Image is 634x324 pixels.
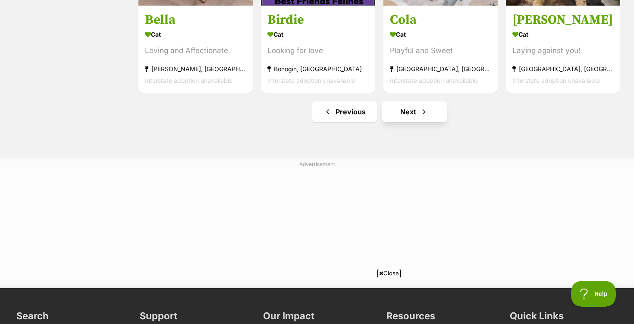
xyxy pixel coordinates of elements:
div: Cat [512,28,614,41]
a: Bella Cat Loving and Affectionate [PERSON_NAME], [GEOGRAPHIC_DATA] Interstate adoption unavailabl... [138,5,253,93]
div: Laying against you! [512,45,614,57]
span: Interstate adoption unavailable [145,77,232,84]
iframe: Advertisement [108,172,526,280]
div: [PERSON_NAME], [GEOGRAPHIC_DATA] [145,63,246,75]
h3: Birdie [267,12,369,28]
h3: Cola [390,12,491,28]
a: Birdie Cat Looking for love Bonogin, [GEOGRAPHIC_DATA] Interstate adoption unavailable favourite [261,5,375,93]
span: Close [377,269,401,277]
h3: Bella [145,12,246,28]
span: Interstate adoption unavailable [512,77,600,84]
div: Bonogin, [GEOGRAPHIC_DATA] [267,63,369,75]
nav: Pagination [138,101,621,122]
div: Playful and Sweet [390,45,491,57]
div: Looking for love [267,45,369,57]
div: Cat [267,28,369,41]
div: Cat [390,28,491,41]
iframe: Advertisement [108,281,526,320]
span: Interstate adoption unavailable [267,77,355,84]
span: Interstate adoption unavailable [390,77,477,84]
iframe: Help Scout Beacon - Open [571,281,617,307]
a: Previous page [312,101,377,122]
a: [PERSON_NAME] Cat Laying against you! [GEOGRAPHIC_DATA], [GEOGRAPHIC_DATA] Interstate adoption un... [506,5,620,93]
a: Cola Cat Playful and Sweet [GEOGRAPHIC_DATA], [GEOGRAPHIC_DATA] Interstate adoption unavailable f... [383,5,498,93]
div: Loving and Affectionate [145,45,246,57]
div: [GEOGRAPHIC_DATA], [GEOGRAPHIC_DATA] [390,63,491,75]
div: Cat [145,28,246,41]
h3: [PERSON_NAME] [512,12,614,28]
div: [GEOGRAPHIC_DATA], [GEOGRAPHIC_DATA] [512,63,614,75]
a: Next page [382,101,447,122]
